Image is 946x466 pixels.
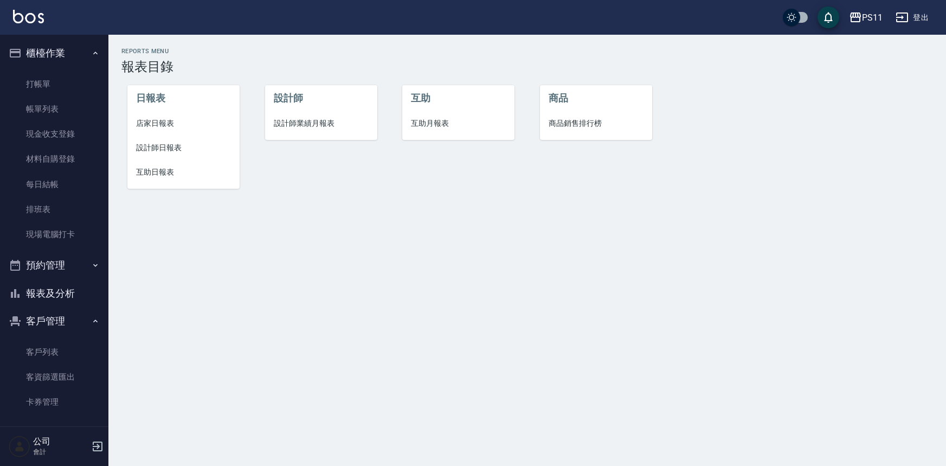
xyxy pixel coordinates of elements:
[4,365,104,390] a: 客資篩選匯出
[13,10,44,23] img: Logo
[4,97,104,122] a: 帳單列表
[265,111,377,136] a: 設計師業績月報表
[4,279,104,308] button: 報表及分析
[4,197,104,222] a: 排班表
[4,122,104,146] a: 現金收支登錄
[136,142,231,154] span: 設計師日報表
[127,85,240,111] li: 日報表
[402,85,514,111] li: 互助
[274,118,369,129] span: 設計師業績月報表
[862,11,883,24] div: PS11
[265,85,377,111] li: 設計師
[127,136,240,160] a: 設計師日報表
[818,7,839,28] button: save
[540,85,652,111] li: 商品
[891,8,933,28] button: 登出
[136,167,231,178] span: 互助日報表
[121,59,933,74] h3: 報表目錄
[4,146,104,171] a: 材料自購登錄
[402,111,514,136] a: 互助月報表
[33,436,88,447] h5: 公司
[4,222,104,247] a: 現場電腦打卡
[33,447,88,457] p: 會計
[411,118,506,129] span: 互助月報表
[127,111,240,136] a: 店家日報表
[4,251,104,279] button: 預約管理
[4,72,104,97] a: 打帳單
[549,118,643,129] span: 商品銷售排行榜
[845,7,887,29] button: PS11
[4,39,104,67] button: 櫃檯作業
[4,172,104,197] a: 每日結帳
[4,307,104,335] button: 客戶管理
[127,160,240,184] a: 互助日報表
[540,111,652,136] a: 商品銷售排行榜
[4,340,104,365] a: 客戶列表
[4,419,104,448] button: 行銷工具
[121,48,933,55] h2: Reports Menu
[9,436,30,457] img: Person
[4,390,104,414] a: 卡券管理
[136,118,231,129] span: 店家日報表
